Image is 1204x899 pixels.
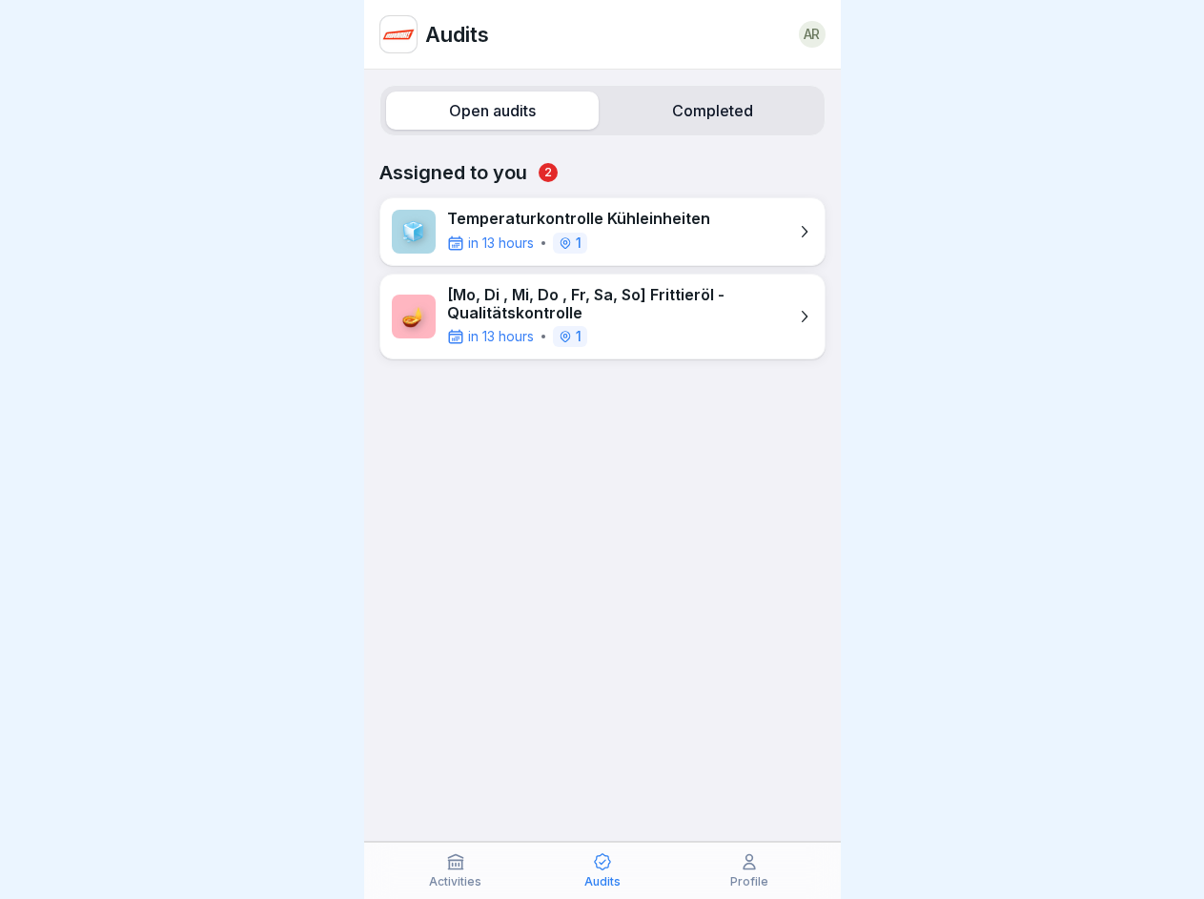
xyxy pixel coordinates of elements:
p: Temperaturkontrolle Kühleinheiten [447,210,710,228]
div: 🧊 [392,210,436,254]
p: Audits [425,22,489,47]
p: in 13 hours [468,327,534,346]
p: Audits [584,875,621,889]
p: in 13 hours [468,234,534,253]
img: fnerpk4s4ghhmbqfwbhd1f75.png [380,16,417,52]
label: Completed [606,92,819,130]
p: 1 [576,330,582,343]
div: 🪔 [392,295,436,338]
p: [Mo, Di , Mi, Do , Fr, Sa, So] Frittieröl - Qualitätskontrolle [447,286,786,322]
p: 1 [576,236,582,250]
p: Activities [429,875,481,889]
p: Profile [730,875,768,889]
p: Assigned to you [379,161,826,184]
label: Open audits [386,92,599,130]
span: 2 [539,163,558,182]
a: AR [799,21,826,48]
a: 🧊Temperaturkontrolle Kühleinheitenin 13 hours1 [379,197,826,266]
a: 🪔[Mo, Di , Mi, Do , Fr, Sa, So] Frittieröl - Qualitätskontrollein 13 hours1 [379,274,826,359]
